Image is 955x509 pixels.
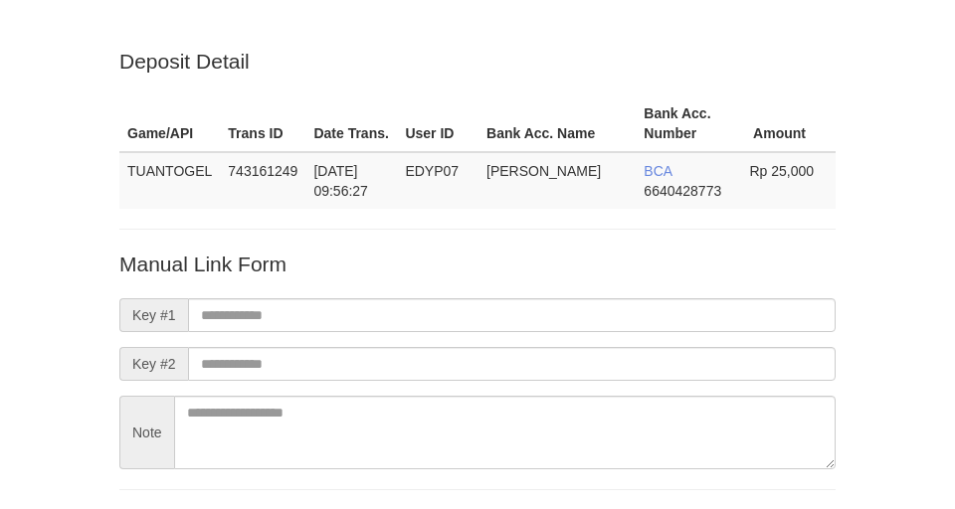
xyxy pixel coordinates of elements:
[119,298,188,332] span: Key #1
[220,152,305,209] td: 743161249
[313,163,368,199] span: [DATE] 09:56:27
[305,95,397,152] th: Date Trans.
[119,250,836,278] p: Manual Link Form
[749,163,814,179] span: Rp 25,000
[220,95,305,152] th: Trans ID
[644,183,721,199] span: Copy 6640428773 to clipboard
[119,152,220,209] td: TUANTOGEL
[486,163,601,179] span: [PERSON_NAME]
[644,163,671,179] span: BCA
[397,95,478,152] th: User ID
[636,95,741,152] th: Bank Acc. Number
[405,163,459,179] span: EDYP07
[119,95,220,152] th: Game/API
[478,95,636,152] th: Bank Acc. Name
[119,396,174,469] span: Note
[119,47,836,76] p: Deposit Detail
[119,347,188,381] span: Key #2
[741,95,836,152] th: Amount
